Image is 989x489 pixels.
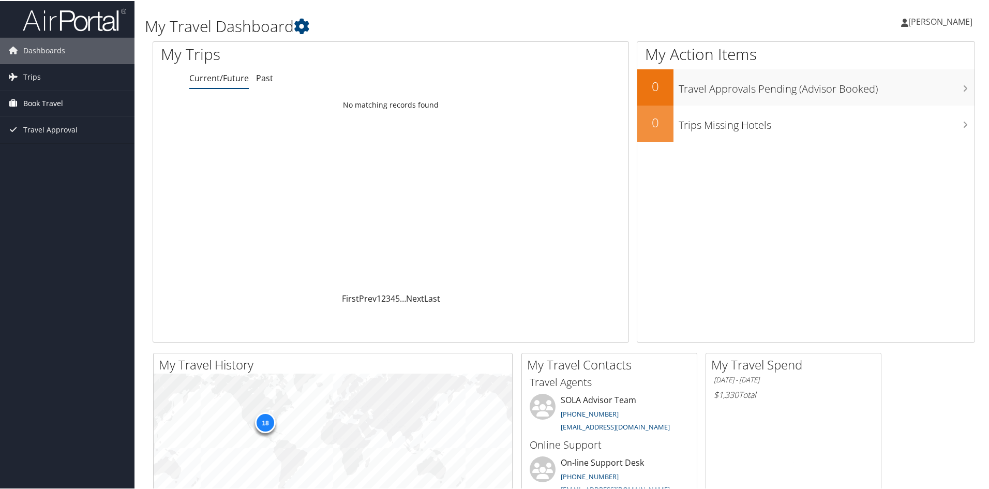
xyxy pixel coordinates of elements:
[23,90,63,115] span: Book Travel
[359,292,377,303] a: Prev
[637,42,975,64] h1: My Action Items
[637,105,975,141] a: 0Trips Missing Hotels
[256,71,273,83] a: Past
[637,113,673,130] h2: 0
[679,112,975,131] h3: Trips Missing Hotels
[381,292,386,303] a: 2
[189,71,249,83] a: Current/Future
[145,14,703,36] h1: My Travel Dashboard
[406,292,424,303] a: Next
[386,292,391,303] a: 3
[561,408,619,418] a: [PHONE_NUMBER]
[161,42,423,64] h1: My Trips
[714,388,739,399] span: $1,330
[159,355,512,373] h2: My Travel History
[714,374,873,384] h6: [DATE] - [DATE]
[908,15,972,26] span: [PERSON_NAME]
[342,292,359,303] a: First
[901,5,983,36] a: [PERSON_NAME]
[637,68,975,105] a: 0Travel Approvals Pending (Advisor Booked)
[23,7,126,31] img: airportal-logo.png
[153,95,628,113] td: No matching records found
[400,292,406,303] span: …
[23,116,78,142] span: Travel Approval
[527,355,697,373] h2: My Travel Contacts
[530,374,689,389] h3: Travel Agents
[395,292,400,303] a: 5
[255,411,276,432] div: 18
[23,37,65,63] span: Dashboards
[561,421,670,431] a: [EMAIL_ADDRESS][DOMAIN_NAME]
[711,355,881,373] h2: My Travel Spend
[424,292,440,303] a: Last
[714,388,873,399] h6: Total
[530,437,689,451] h3: Online Support
[679,76,975,95] h3: Travel Approvals Pending (Advisor Booked)
[561,471,619,480] a: [PHONE_NUMBER]
[377,292,381,303] a: 1
[391,292,395,303] a: 4
[23,63,41,89] span: Trips
[637,77,673,94] h2: 0
[525,393,694,435] li: SOLA Advisor Team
